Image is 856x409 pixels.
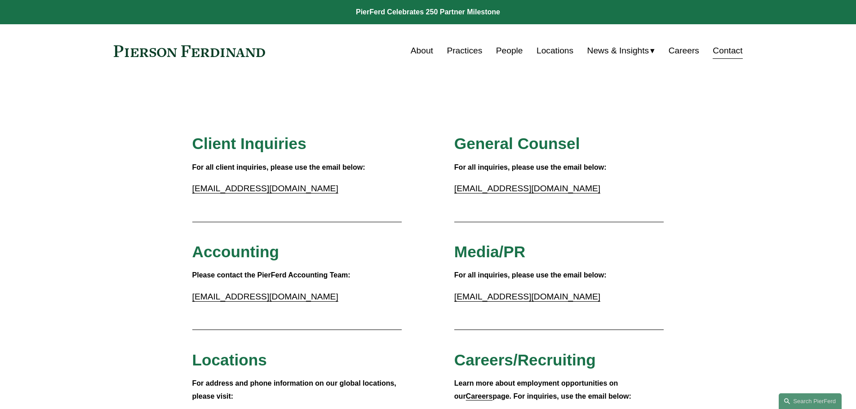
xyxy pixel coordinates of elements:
a: folder dropdown [587,42,655,59]
span: Client Inquiries [192,135,306,152]
a: About [411,42,433,59]
a: [EMAIL_ADDRESS][DOMAIN_NAME] [454,292,600,301]
a: Practices [447,42,482,59]
a: [EMAIL_ADDRESS][DOMAIN_NAME] [192,184,338,193]
strong: For all inquiries, please use the email below: [454,271,607,279]
a: Search this site [779,393,842,409]
strong: Learn more about employment opportunities on our [454,379,620,400]
a: People [496,42,523,59]
a: Careers [466,392,493,400]
a: Locations [537,42,573,59]
strong: page. For inquiries, use the email below: [492,392,631,400]
a: [EMAIL_ADDRESS][DOMAIN_NAME] [454,184,600,193]
strong: For all inquiries, please use the email below: [454,163,607,171]
span: Locations [192,351,267,369]
strong: For address and phone information on our global locations, please visit: [192,379,399,400]
a: Careers [669,42,699,59]
strong: For all client inquiries, please use the email below: [192,163,365,171]
a: Contact [713,42,742,59]
span: General Counsel [454,135,580,152]
span: Accounting [192,243,279,260]
a: [EMAIL_ADDRESS][DOMAIN_NAME] [192,292,338,301]
span: News & Insights [587,43,649,59]
strong: Please contact the PierFerd Accounting Team: [192,271,350,279]
span: Media/PR [454,243,525,260]
span: Careers/Recruiting [454,351,596,369]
